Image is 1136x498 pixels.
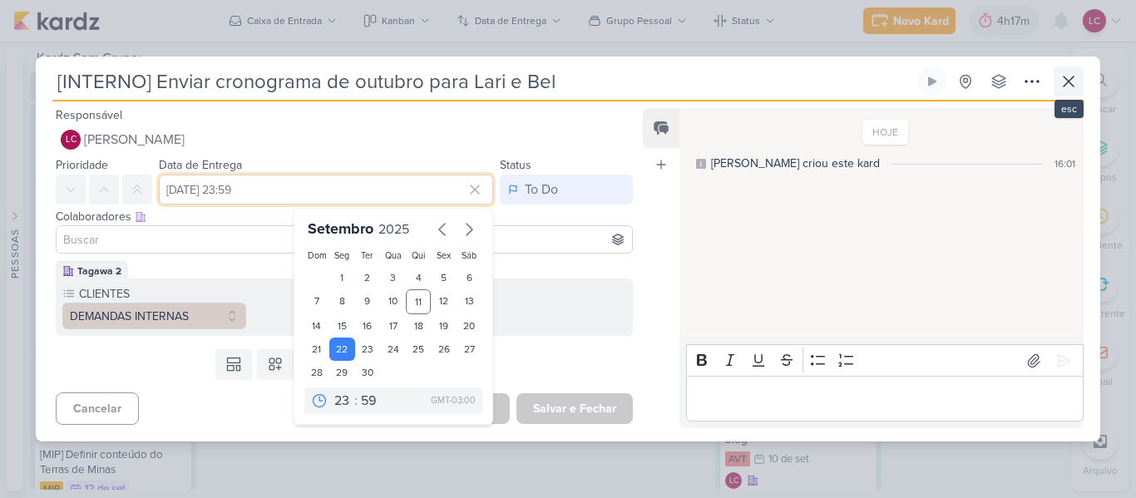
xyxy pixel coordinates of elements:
[431,266,457,289] div: 5
[329,338,355,361] div: 22
[406,289,432,314] div: 11
[355,314,381,338] div: 16
[329,289,355,314] div: 8
[56,108,122,122] label: Responsável
[77,264,121,279] div: Tagawa 2
[159,175,493,205] input: Select a date
[355,266,381,289] div: 2
[406,266,432,289] div: 4
[56,158,108,172] label: Prioridade
[304,289,330,314] div: 7
[358,249,378,263] div: Ter
[304,361,330,384] div: 28
[457,338,482,361] div: 27
[457,289,482,314] div: 13
[333,249,352,263] div: Seg
[354,391,358,411] div: :
[355,361,381,384] div: 30
[52,67,914,96] input: Kard Sem Título
[60,229,629,249] input: Buscar
[380,338,406,361] div: 24
[77,285,246,303] label: CLIENTES
[61,130,81,150] div: Laís Costa
[308,219,373,238] span: Setembro
[457,266,482,289] div: 6
[308,249,327,263] div: Dom
[56,125,633,155] button: LC [PERSON_NAME]
[711,155,880,172] div: [PERSON_NAME] criou este kard
[406,314,432,338] div: 18
[434,249,453,263] div: Sex
[380,266,406,289] div: 3
[329,314,355,338] div: 15
[431,394,476,407] div: GMT-03:00
[431,314,457,338] div: 19
[431,289,457,314] div: 12
[378,221,409,238] span: 2025
[525,180,558,200] div: To Do
[62,303,246,329] button: DEMANDAS INTERNAS
[500,158,531,172] label: Status
[159,158,242,172] label: Data de Entrega
[66,136,77,145] p: LC
[329,361,355,384] div: 29
[431,338,457,361] div: 26
[380,314,406,338] div: 17
[406,338,432,361] div: 25
[1055,100,1084,118] div: esc
[56,208,633,225] div: Colaboradores
[926,75,939,88] div: Ligar relógio
[457,314,482,338] div: 20
[1055,156,1075,171] div: 16:01
[409,249,428,263] div: Qui
[686,376,1084,422] div: Editor editing area: main
[383,249,403,263] div: Qua
[304,338,330,361] div: 21
[329,266,355,289] div: 1
[686,344,1084,377] div: Editor toolbar
[84,130,185,150] span: [PERSON_NAME]
[380,289,406,314] div: 10
[460,249,479,263] div: Sáb
[355,289,381,314] div: 9
[56,392,139,425] button: Cancelar
[355,338,381,361] div: 23
[500,175,633,205] button: To Do
[304,314,330,338] div: 14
